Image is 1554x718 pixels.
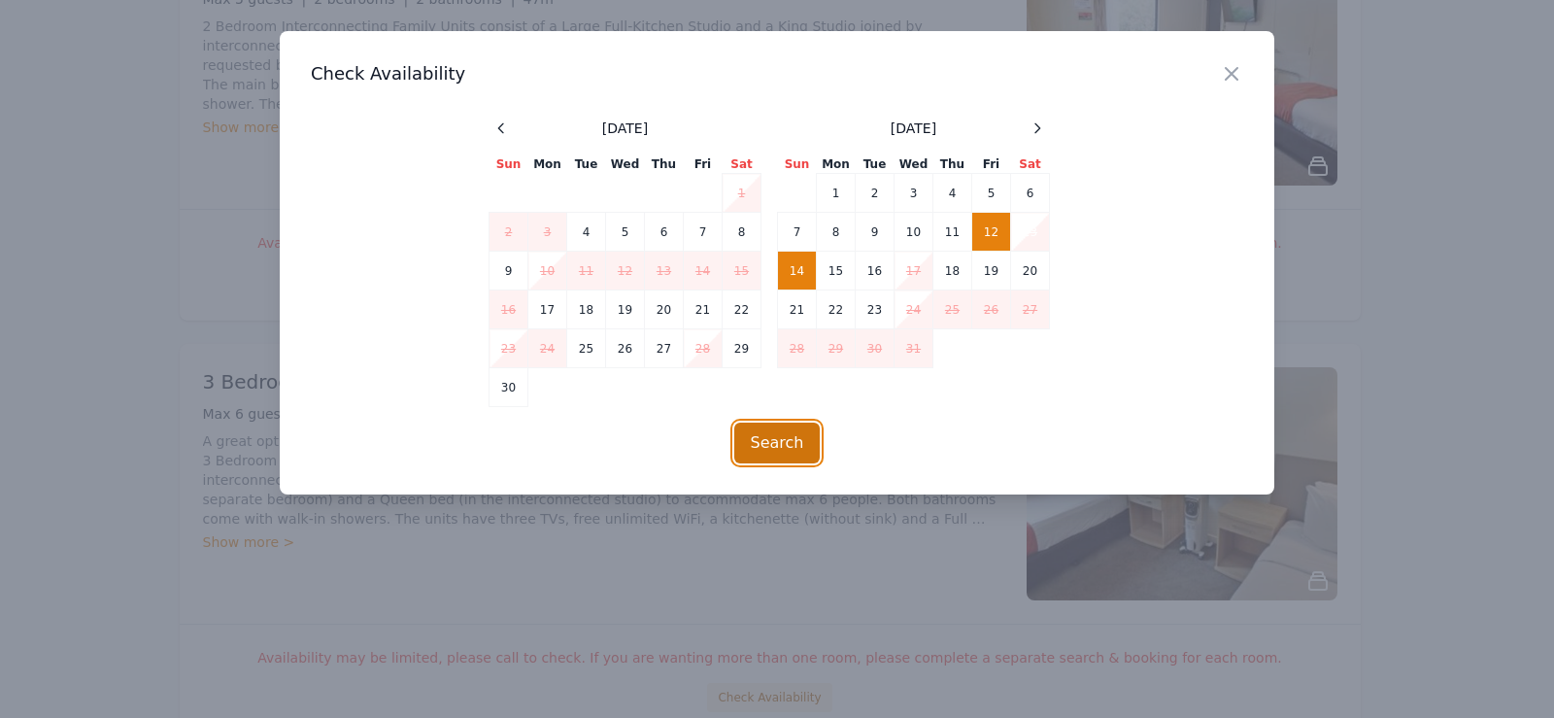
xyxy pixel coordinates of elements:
[490,291,528,329] td: 16
[1011,252,1050,291] td: 20
[933,213,972,252] td: 11
[933,291,972,329] td: 25
[895,213,933,252] td: 10
[972,291,1011,329] td: 26
[645,291,684,329] td: 20
[778,155,817,174] th: Sun
[895,291,933,329] td: 24
[972,213,1011,252] td: 12
[734,423,821,463] button: Search
[1011,174,1050,213] td: 6
[723,155,761,174] th: Sat
[1011,155,1050,174] th: Sat
[490,213,528,252] td: 2
[645,252,684,291] td: 13
[645,329,684,368] td: 27
[1011,291,1050,329] td: 27
[567,155,606,174] th: Tue
[817,155,856,174] th: Mon
[723,213,761,252] td: 8
[778,252,817,291] td: 14
[606,252,645,291] td: 12
[817,329,856,368] td: 29
[1011,213,1050,252] td: 13
[856,213,895,252] td: 9
[933,252,972,291] td: 18
[723,174,761,213] td: 1
[645,155,684,174] th: Thu
[684,291,723,329] td: 21
[972,174,1011,213] td: 5
[856,291,895,329] td: 23
[817,213,856,252] td: 8
[490,252,528,291] td: 9
[606,291,645,329] td: 19
[856,252,895,291] td: 16
[567,252,606,291] td: 11
[528,155,567,174] th: Mon
[567,213,606,252] td: 4
[723,329,761,368] td: 29
[606,329,645,368] td: 26
[567,291,606,329] td: 18
[528,329,567,368] td: 24
[528,252,567,291] td: 10
[895,174,933,213] td: 3
[723,291,761,329] td: 22
[684,155,723,174] th: Fri
[895,252,933,291] td: 17
[856,174,895,213] td: 2
[602,119,648,138] span: [DATE]
[778,329,817,368] td: 28
[490,368,528,407] td: 30
[891,119,936,138] span: [DATE]
[817,252,856,291] td: 15
[684,213,723,252] td: 7
[490,155,528,174] th: Sun
[567,329,606,368] td: 25
[528,291,567,329] td: 17
[972,155,1011,174] th: Fri
[778,291,817,329] td: 21
[778,213,817,252] td: 7
[895,329,933,368] td: 31
[933,174,972,213] td: 4
[723,252,761,291] td: 15
[606,155,645,174] th: Wed
[311,62,1243,85] h3: Check Availability
[972,252,1011,291] td: 19
[684,252,723,291] td: 14
[933,155,972,174] th: Thu
[856,155,895,174] th: Tue
[490,329,528,368] td: 23
[684,329,723,368] td: 28
[817,291,856,329] td: 22
[817,174,856,213] td: 1
[856,329,895,368] td: 30
[895,155,933,174] th: Wed
[528,213,567,252] td: 3
[606,213,645,252] td: 5
[645,213,684,252] td: 6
